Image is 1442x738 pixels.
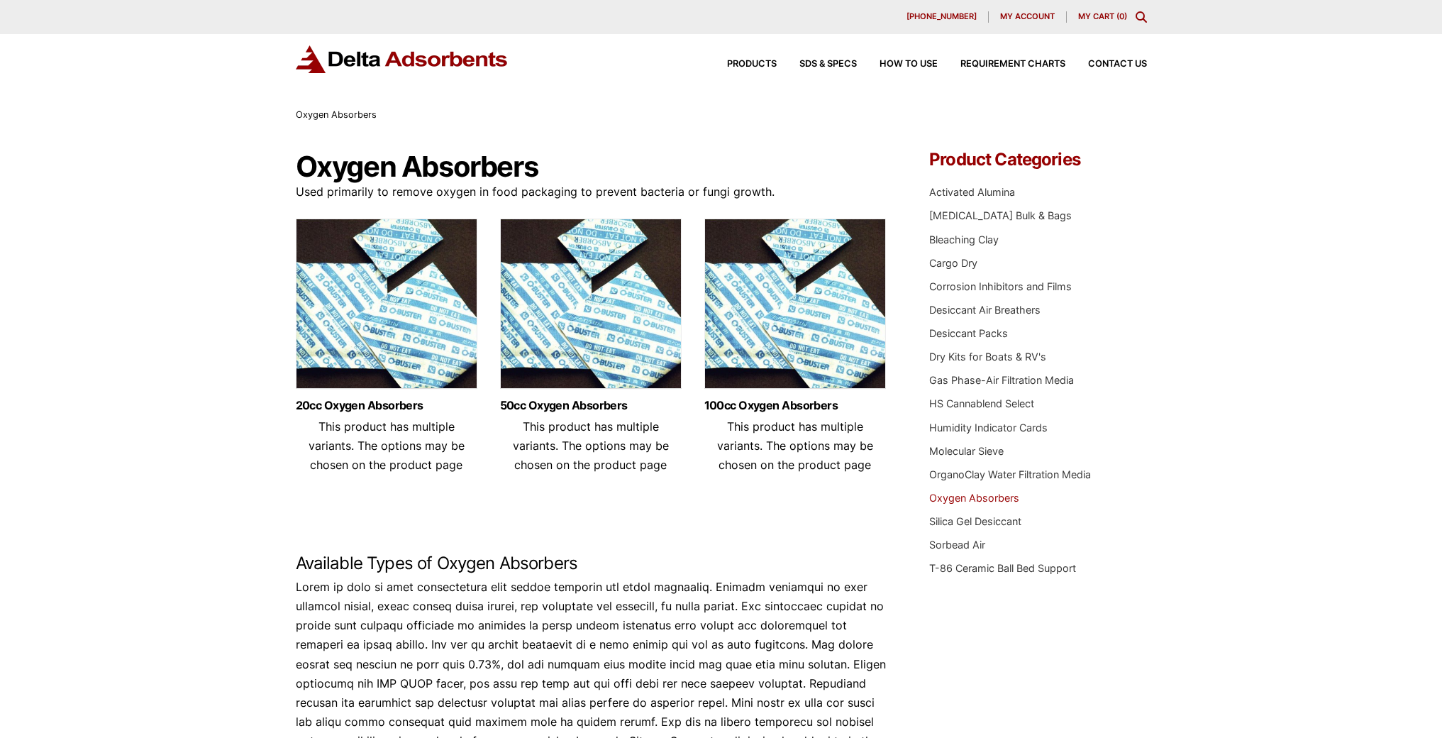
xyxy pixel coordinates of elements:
[704,60,777,69] a: Products
[857,60,938,69] a: How to Use
[880,60,938,69] span: How to Use
[296,109,377,120] span: Oxygen Absorbers
[296,400,477,412] a: 20cc Oxygen Absorbers
[296,182,887,202] p: Used primarily to remove oxygen in food packaging to prevent bacteria or fungi growth.
[929,257,977,269] a: Cargo Dry
[1119,11,1124,21] span: 0
[938,60,1065,69] a: Requirement Charts
[717,419,873,472] span: This product has multiple variants. The options may be chosen on the product page
[929,374,1074,386] a: Gas Phase-Air Filtration Media
[296,553,887,574] h2: Available Types of Oxygen Absorbers
[929,351,1046,363] a: Dry Kits for Boats & RV's
[929,397,1034,409] a: HS Cannablend Select
[929,422,1048,434] a: Humidity Indicator Cards
[296,45,509,73] img: Delta Adsorbents
[895,11,989,23] a: [PHONE_NUMBER]
[929,186,1015,198] a: Activated Alumina
[929,562,1076,574] a: T-86 Ceramic Ball Bed Support
[906,13,977,21] span: [PHONE_NUMBER]
[1078,11,1127,21] a: My Cart (0)
[296,151,887,182] h1: Oxygen Absorbers
[929,151,1146,168] h4: Product Categories
[929,445,1004,457] a: Molecular Sieve
[1136,11,1147,23] div: Toggle Modal Content
[309,419,465,472] span: This product has multiple variants. The options may be chosen on the product page
[929,209,1072,221] a: [MEDICAL_DATA] Bulk & Bags
[513,419,669,472] span: This product has multiple variants. The options may be chosen on the product page
[704,400,886,412] a: 100cc Oxygen Absorbers
[1065,60,1147,69] a: Contact Us
[929,515,1021,527] a: Silica Gel Desiccant
[960,60,1065,69] span: Requirement Charts
[929,539,985,551] a: Sorbead Air
[929,468,1091,480] a: OrganoClay Water Filtration Media
[799,60,857,69] span: SDS & SPECS
[989,11,1067,23] a: My account
[929,304,1041,316] a: Desiccant Air Breathers
[929,327,1008,339] a: Desiccant Packs
[929,233,999,246] a: Bleaching Clay
[727,60,777,69] span: Products
[1000,13,1055,21] span: My account
[777,60,857,69] a: SDS & SPECS
[929,280,1072,292] a: Corrosion Inhibitors and Films
[929,492,1019,504] a: Oxygen Absorbers
[500,400,682,412] a: 50cc Oxygen Absorbers
[1088,60,1147,69] span: Contact Us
